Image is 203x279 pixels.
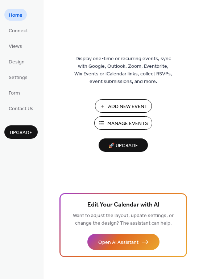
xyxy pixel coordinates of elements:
[10,129,32,137] span: Upgrade
[87,200,159,210] span: Edit Your Calendar with AI
[74,55,172,86] span: Display one-time or recurring events, sync with Google, Outlook, Zoom, Eventbrite, Wix Events or ...
[9,58,25,66] span: Design
[4,102,38,114] a: Contact Us
[4,40,26,52] a: Views
[9,105,33,113] span: Contact Us
[103,141,144,151] span: 🚀 Upgrade
[4,24,32,36] a: Connect
[9,74,28,82] span: Settings
[94,116,152,130] button: Manage Events
[108,103,148,111] span: Add New Event
[9,89,20,97] span: Form
[73,211,174,228] span: Want to adjust the layout, update settings, or change the design? The assistant can help.
[9,43,22,50] span: Views
[95,99,152,113] button: Add New Event
[9,27,28,35] span: Connect
[4,71,32,83] a: Settings
[4,87,24,99] a: Form
[4,9,27,21] a: Home
[107,120,148,128] span: Manage Events
[9,12,22,19] span: Home
[98,239,138,246] span: Open AI Assistant
[4,55,29,67] a: Design
[99,138,148,152] button: 🚀 Upgrade
[87,234,159,250] button: Open AI Assistant
[4,125,38,139] button: Upgrade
